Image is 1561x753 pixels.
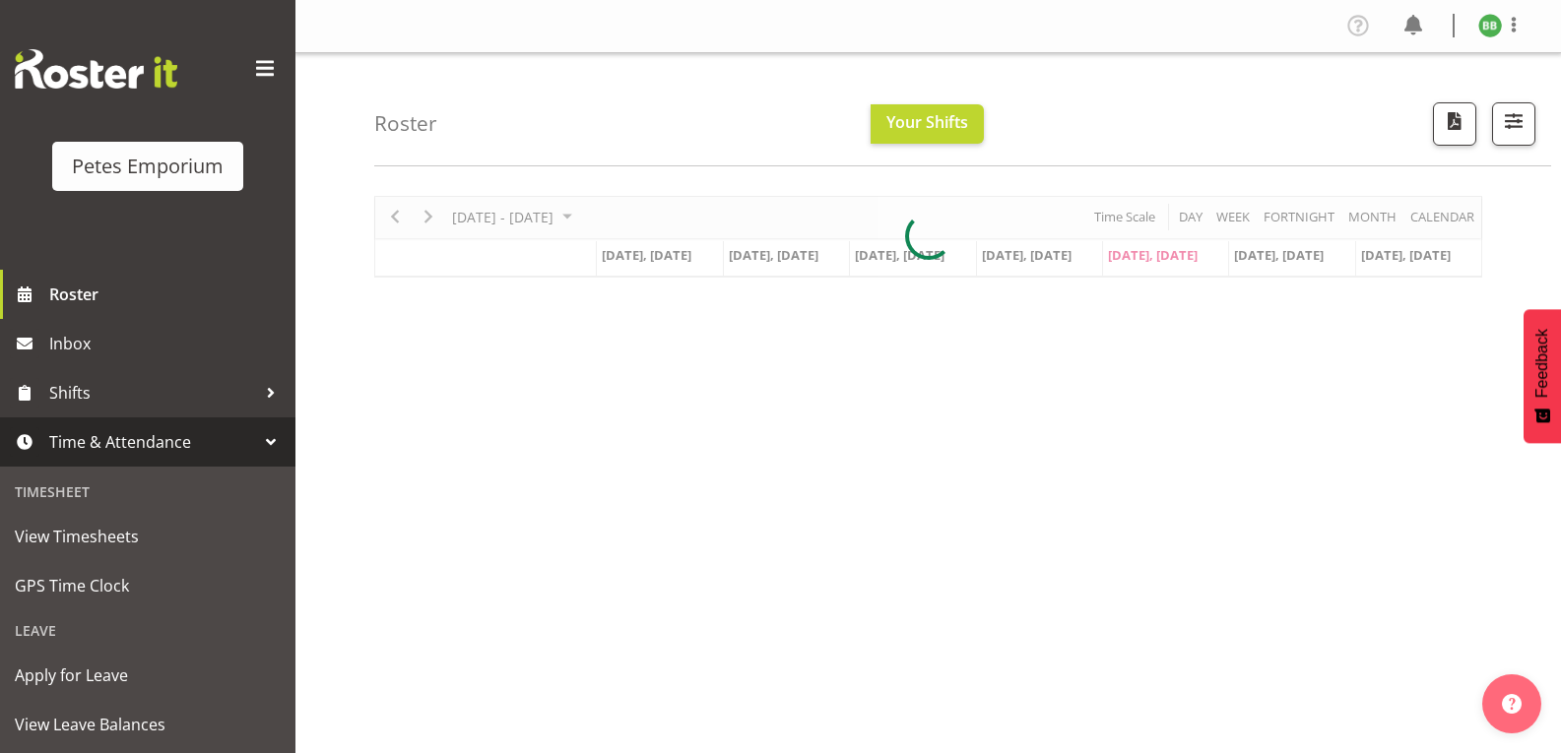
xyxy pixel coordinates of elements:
[5,610,291,651] div: Leave
[871,104,984,144] button: Your Shifts
[5,651,291,700] a: Apply for Leave
[1492,102,1535,146] button: Filter Shifts
[49,329,286,358] span: Inbox
[5,561,291,610] a: GPS Time Clock
[374,112,437,135] h4: Roster
[49,378,256,408] span: Shifts
[15,660,281,690] span: Apply for Leave
[1533,329,1551,398] span: Feedback
[49,280,286,309] span: Roster
[1478,14,1502,37] img: beena-bist9974.jpg
[5,471,291,512] div: Timesheet
[5,512,291,561] a: View Timesheets
[1433,102,1476,146] button: Download a PDF of the roster according to the set date range.
[15,522,281,551] span: View Timesheets
[5,700,291,749] a: View Leave Balances
[15,710,281,739] span: View Leave Balances
[72,152,224,181] div: Petes Emporium
[49,427,256,457] span: Time & Attendance
[15,571,281,600] span: GPS Time Clock
[886,111,968,133] span: Your Shifts
[1502,694,1522,714] img: help-xxl-2.png
[15,49,177,89] img: Rosterit website logo
[1524,309,1561,443] button: Feedback - Show survey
